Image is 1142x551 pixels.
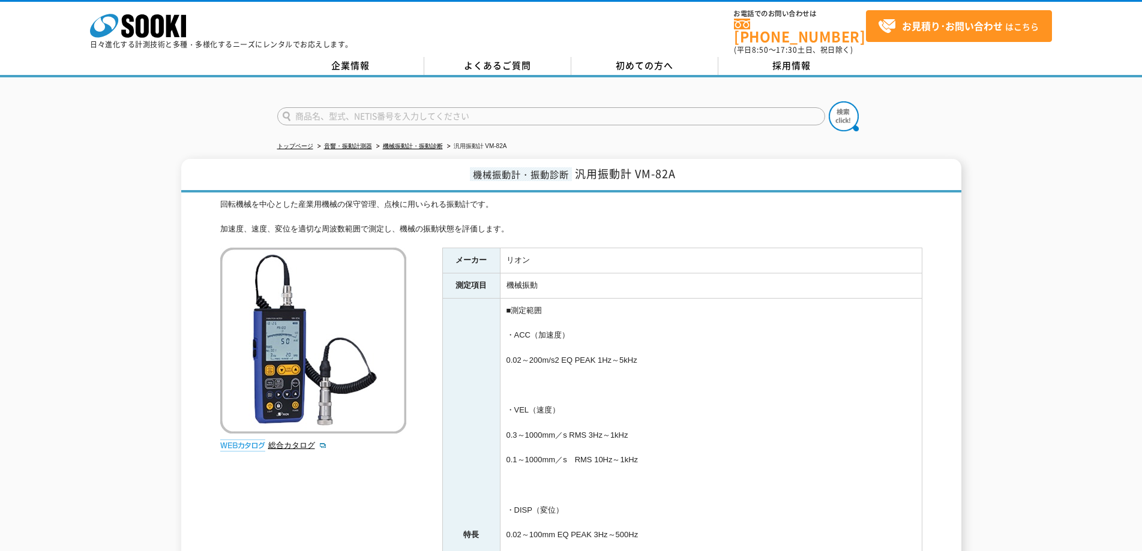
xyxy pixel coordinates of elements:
[277,143,313,149] a: トップページ
[424,57,571,75] a: よくあるご質問
[220,248,406,433] img: 汎用振動計 VM-82A
[734,10,866,17] span: お電話でのお問い合わせは
[571,57,718,75] a: 初めての方へ
[500,273,922,299] td: 機械振動
[445,140,507,153] li: 汎用振動計 VM-82A
[277,57,424,75] a: 企業情報
[442,273,500,299] th: 測定項目
[442,248,500,273] th: メーカー
[734,44,853,55] span: (平日 ～ 土日、祝日除く)
[734,19,866,43] a: [PHONE_NUMBER]
[718,57,865,75] a: 採用情報
[383,143,443,149] a: 機械振動計・振動診断
[616,59,673,72] span: 初めての方へ
[220,439,265,451] img: webカタログ
[268,441,327,450] a: 総合カタログ
[277,107,825,125] input: 商品名、型式、NETIS番号を入力してください
[575,165,676,182] span: 汎用振動計 VM-82A
[470,167,572,181] span: 機械振動計・振動診断
[866,10,1052,42] a: お見積り･お問い合わせはこちら
[220,198,922,236] div: 回転機械を中心とした産業用機械の保守管理、点検に用いられる振動計です。 加速度、速度、変位を適切な周波数範囲で測定し、機械の振動状態を評価します。
[500,248,922,273] td: リオン
[902,19,1003,33] strong: お見積り･お問い合わせ
[776,44,798,55] span: 17:30
[752,44,769,55] span: 8:50
[878,17,1039,35] span: はこちら
[829,101,859,131] img: btn_search.png
[324,143,372,149] a: 音響・振動計測器
[90,41,353,48] p: 日々進化する計測技術と多種・多様化するニーズにレンタルでお応えします。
